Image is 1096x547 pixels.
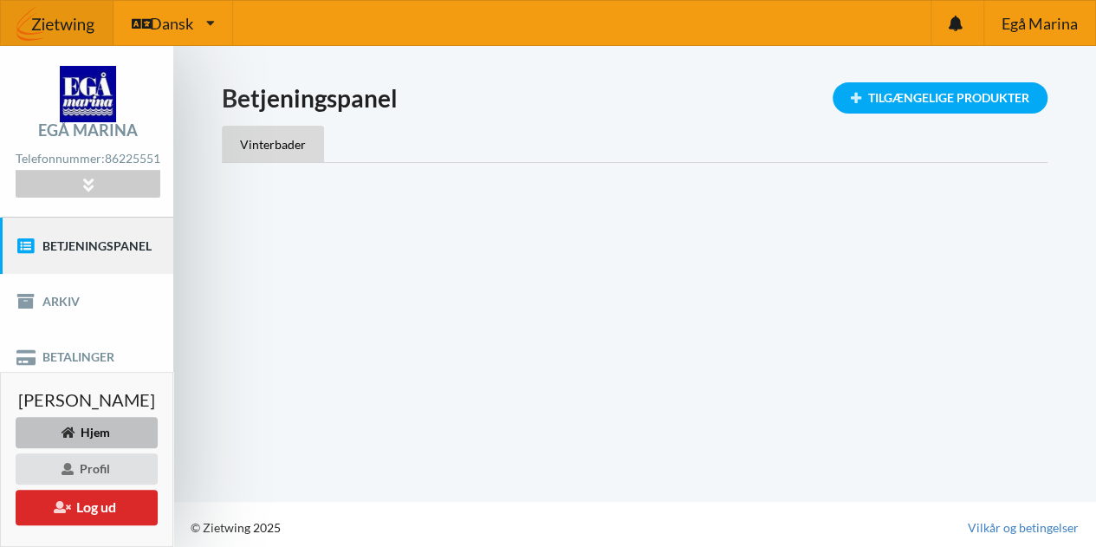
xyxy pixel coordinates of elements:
button: Log ud [16,490,158,525]
strong: 86225551 [105,151,160,166]
div: Vinterbader [222,126,324,162]
div: Tilgængelige Produkter [833,82,1047,114]
div: Telefonnummer: [16,147,159,171]
img: logo [60,66,116,122]
div: Egå Marina [38,122,138,138]
span: [PERSON_NAME] [18,391,155,408]
div: Hjem [16,417,158,448]
span: Dansk [150,16,193,31]
span: Egå Marina [1001,16,1077,31]
a: Vilkår og betingelser [968,519,1079,537]
h1: Betjeningspanel [222,82,1047,114]
div: Profil [16,453,158,485]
